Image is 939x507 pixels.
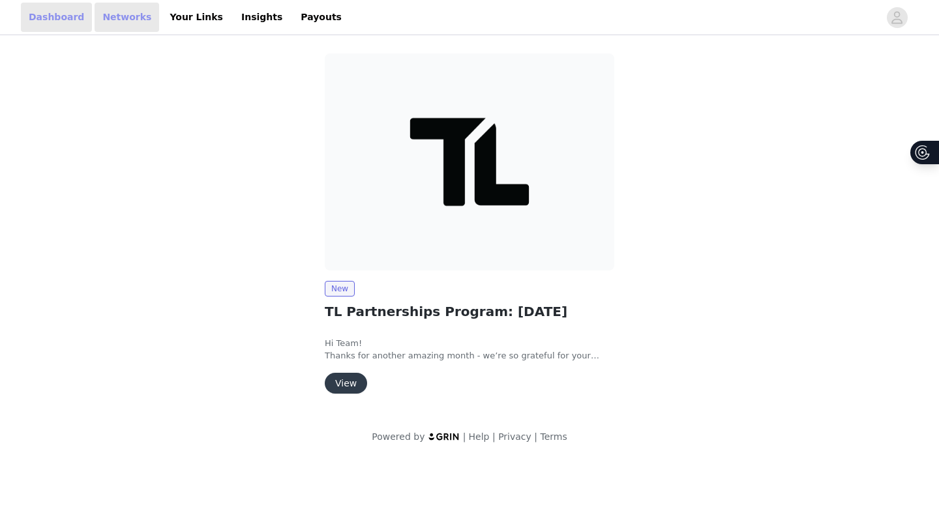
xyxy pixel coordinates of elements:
[325,53,614,270] img: Transparent Labs
[325,302,614,321] h2: TL Partnerships Program: [DATE]
[891,7,903,28] div: avatar
[95,3,159,32] a: Networks
[372,431,425,442] span: Powered by
[325,281,355,297] span: New
[540,431,567,442] a: Terms
[293,3,350,32] a: Payouts
[325,379,367,388] a: View
[325,337,614,362] div: Hi Team! Thanks for another amazing month - we’re so grateful for your continued support and the ...
[233,3,290,32] a: Insights
[463,431,466,442] span: |
[469,431,490,442] a: Help
[492,431,496,442] span: |
[428,432,460,441] img: logo
[325,373,367,394] button: View
[498,431,531,442] a: Privacy
[162,3,231,32] a: Your Links
[21,3,92,32] a: Dashboard
[534,431,537,442] span: |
